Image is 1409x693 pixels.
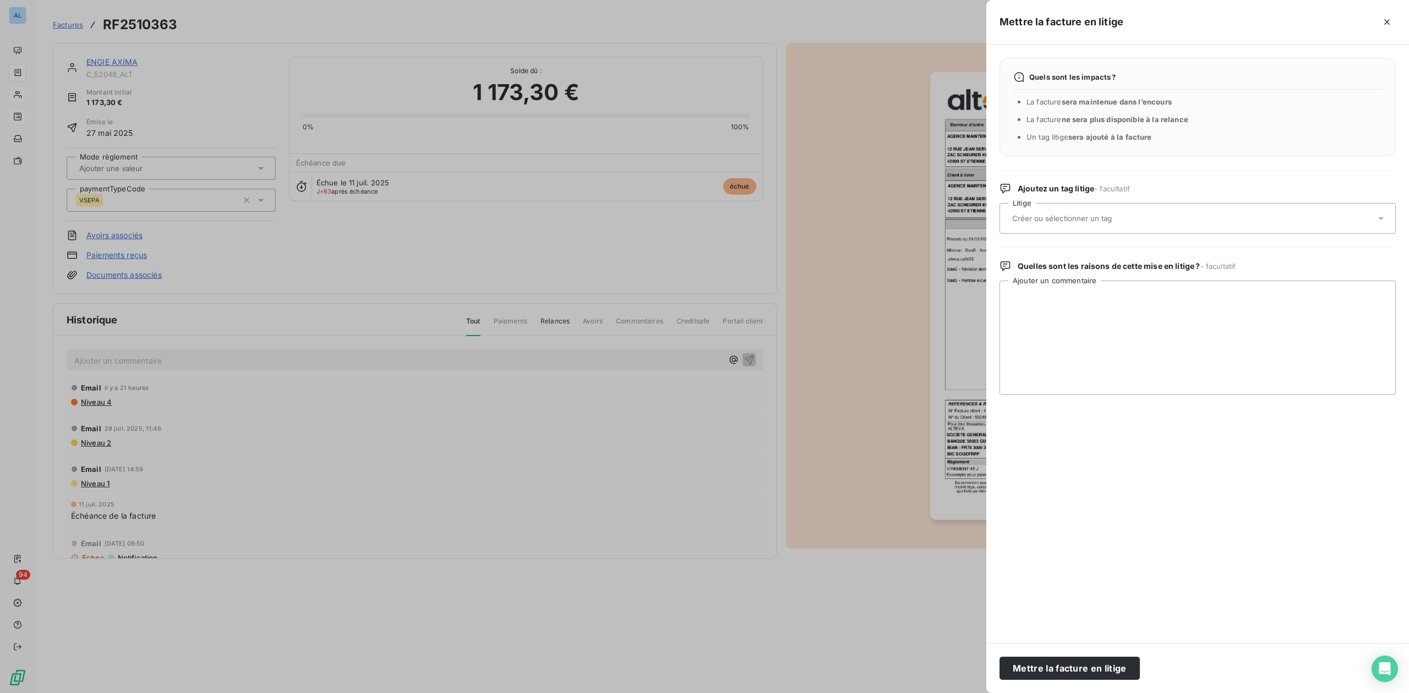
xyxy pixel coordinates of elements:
[1000,14,1123,30] h5: Mettre la facture en litige
[1062,97,1172,106] span: sera maintenue dans l’encours
[1062,115,1188,124] span: ne sera plus disponible à la relance
[1011,213,1171,223] input: Créer ou sélectionner un tag
[1026,133,1152,141] span: Un tag litige
[1000,657,1140,680] button: Mettre la facture en litige
[1026,115,1188,124] span: La facture
[1068,133,1152,141] span: sera ajouté à la facture
[1026,97,1172,106] span: La facture
[1372,656,1398,682] div: Open Intercom Messenger
[1094,184,1130,193] span: - facultatif
[1018,261,1236,272] span: Quelles sont les raisons de cette mise en litige ?
[1029,73,1116,81] span: Quels sont les impacts ?
[1200,262,1236,271] span: - facultatif
[1018,183,1130,194] span: Ajoutez un tag litige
